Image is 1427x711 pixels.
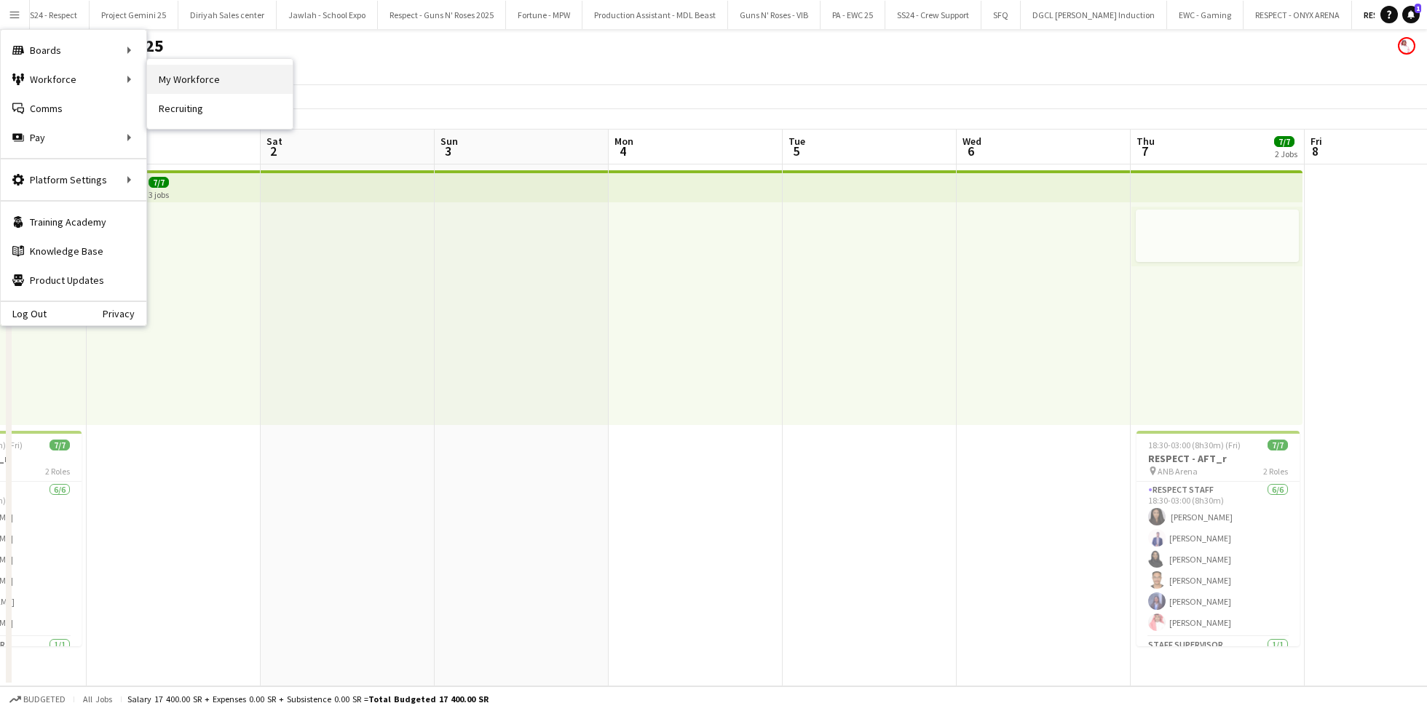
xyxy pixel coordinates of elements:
[90,1,178,29] button: Project Gemini 25
[1402,6,1420,23] a: 1
[1398,37,1415,55] app-user-avatar: Yousef Alotaibi
[1,266,146,295] a: Product Updates
[728,1,821,29] button: Guns N' Roses - VIB
[1244,1,1352,29] button: RESPECT - ONYX ARENA
[821,1,885,29] button: PA - EWC 25
[1134,143,1155,159] span: 7
[50,440,70,450] span: 7/7
[612,143,633,159] span: 4
[1275,148,1297,159] div: 2 Jobs
[1268,440,1288,450] span: 7/7
[981,1,1021,29] button: SFQ
[1311,135,1322,148] span: Fri
[1167,1,1244,29] button: EWC - Gaming
[1,94,146,123] a: Comms
[1137,135,1155,148] span: Thu
[7,691,68,707] button: Budgeted
[1274,136,1294,147] span: 7/7
[786,143,805,159] span: 5
[582,1,728,29] button: Production Assistant - MDL Beast
[1,36,146,65] div: Boards
[178,1,277,29] button: Diriyah Sales center
[1,123,146,152] div: Pay
[440,135,458,148] span: Sun
[614,135,633,148] span: Mon
[1,65,146,94] div: Workforce
[378,1,506,29] button: Respect - Guns N' Roses 2025
[127,694,489,704] div: Salary 17 400.00 SR + Expenses 0.00 SR + Subsistence 0.00 SR =
[1,308,47,319] a: Log Out
[147,94,293,123] a: Recruiting
[368,694,489,704] span: Total Budgeted 17 400.00 SR
[147,65,293,94] a: My Workforce
[149,177,169,188] span: 7/7
[1263,466,1288,477] span: 2 Roles
[788,135,805,148] span: Tue
[1415,4,1421,13] span: 1
[1158,466,1198,477] span: ANB Arena
[149,188,169,200] div: 3 jobs
[885,1,981,29] button: SS24 - Crew Support
[1137,452,1300,465] h3: RESPECT - AFT_r
[23,694,66,704] span: Budgeted
[277,1,378,29] button: Jawlah - School Expo
[438,143,458,159] span: 3
[266,135,282,148] span: Sat
[1137,482,1300,637] app-card-role: Respect Staff6/618:30-03:00 (8h30m)‏ [PERSON_NAME][PERSON_NAME][PERSON_NAME][PERSON_NAME][PERSON_...
[962,135,981,148] span: Wed
[960,143,981,159] span: 6
[506,1,582,29] button: Fortune - MPW
[80,694,115,704] span: All jobs
[1,165,146,194] div: Platform Settings
[1137,637,1300,686] app-card-role: Staff Supervisor1/1
[1,237,146,266] a: Knowledge Base
[264,143,282,159] span: 2
[1148,440,1241,450] span: 18:30-03:00 (8h30m) (Fri)
[103,308,146,319] a: Privacy
[1,207,146,237] a: Training Academy
[14,1,90,29] button: SS24 - Respect
[1308,143,1322,159] span: 8
[45,466,70,477] span: 2 Roles
[1137,431,1300,646] app-job-card: 18:30-03:00 (8h30m) (Fri)7/7RESPECT - AFT_r ANB Arena2 RolesRespect Staff6/618:30-03:00 (8h30m)‏ ...
[1021,1,1167,29] button: DGCL [PERSON_NAME] Induction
